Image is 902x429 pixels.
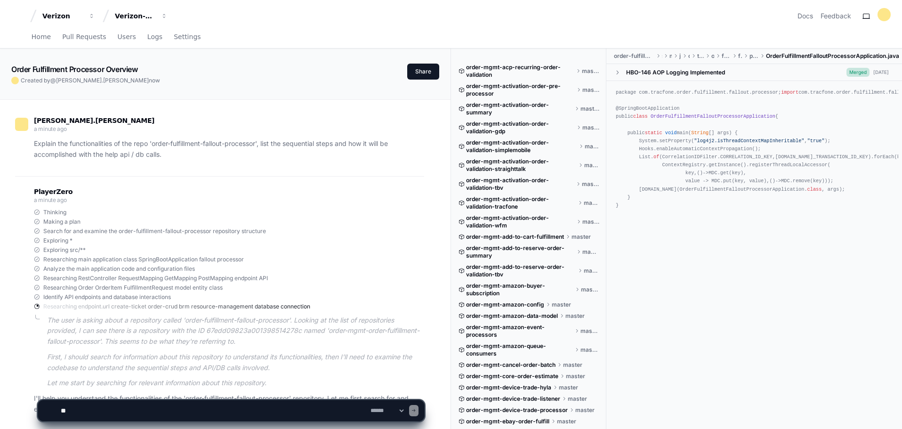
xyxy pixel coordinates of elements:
[797,11,813,21] a: Docs
[873,69,889,76] div: [DATE]
[43,209,66,216] span: Thinking
[722,52,731,60] span: fulfillment
[585,143,599,150] span: master
[466,101,573,116] span: order-mgmt-activation-order-summary
[466,158,577,173] span: order-mgmt-activation-order-validation-straighttalk
[34,117,154,124] span: [PERSON_NAME].[PERSON_NAME]
[582,124,599,131] span: master
[466,214,575,229] span: order-mgmt-activation-order-validation-wfm
[466,82,575,97] span: order-mgmt-activation-order-pre-processor
[34,125,66,132] span: a minute ago
[466,342,573,357] span: order-mgmt-amazon-queue-consumers
[466,324,573,339] span: order-mgmt-amazon-event-processors
[697,170,709,176] span: ->
[47,378,424,389] p: Let me start by searching for relevant information about this repository.
[781,89,798,95] span: import
[174,34,201,40] span: Settings
[34,196,66,203] span: a minute ago
[118,34,136,40] span: Users
[43,265,195,273] span: Analyze the main application code and configuration files
[466,372,558,380] span: order-mgmt-core-order-estimate
[669,52,672,60] span: main
[582,218,599,226] span: master
[115,11,155,21] div: Verizon-Clarify-Order-Management
[665,130,677,136] span: void
[43,246,86,254] span: Exploring src/**
[770,178,775,184] span: ()
[697,52,704,60] span: tracfone
[62,26,106,48] a: Pull Requests
[582,67,599,75] span: master
[466,301,544,308] span: order-mgmt-amazon-config
[616,89,893,210] div: package com.tracfone.order.fulfillment.fallout.processor; com.tracfone.order.fulfillment.fallout....
[694,138,804,144] span: "log4j2.isThreadContextMapInheritable"
[32,26,51,48] a: Home
[653,154,659,160] span: of
[149,77,160,84] span: now
[711,52,714,60] span: order
[633,113,648,119] span: class
[466,233,564,241] span: order-mgmt-add-to-cart-fulfillment
[466,312,558,320] span: order-mgmt-amazon-data-model
[43,256,244,263] span: Researching main application class SpringBootApplication fallout processor
[50,77,56,84] span: @
[466,282,573,297] span: order-mgmt-amazon-buyer-subscription
[572,233,591,241] span: master
[43,303,310,310] span: Researching endpoint.url create-ticket order-crud brm resource-management database connection
[47,352,424,373] p: First, I should search for information about this repository to understand its functionalities, t...
[691,130,709,136] span: String
[582,86,599,94] span: master
[466,177,574,192] span: order-mgmt-activation-order-validation-tbv
[466,263,576,278] span: order-mgmt-add-to-reserve-order-validation-tbv
[21,77,160,84] span: Created by
[56,77,149,84] span: [PERSON_NAME].[PERSON_NAME]
[563,361,582,369] span: master
[11,65,138,74] app-text-character-animate: Order Fulfillment Processor Overview
[738,52,742,60] span: fallout
[43,284,223,291] span: Researching Order OrderItem FulfillmentRequest model entity class
[466,64,574,79] span: order-mgmt-acp-recurring-order-validation
[580,346,599,354] span: master
[614,52,654,60] span: order-fulfillment-fallout-processor
[147,34,162,40] span: Logs
[47,315,424,347] p: The user is asking about a repository called 'order-fulfillment-fallout-processor'. Looking at th...
[466,361,556,369] span: order-mgmt-cancel-order-batch
[466,244,575,259] span: order-mgmt-add-to-reserve-order-summary
[466,120,575,135] span: order-mgmt-activation-order-validation-gdp
[43,227,266,235] span: Search for and examine the order-fulfillment-fallout-processor repository structure
[580,105,599,113] span: master
[645,130,662,136] span: static
[651,113,775,119] span: OrderFulfillmentFalloutProcessorApplication
[679,52,681,60] span: java
[697,170,703,176] span: ()
[118,26,136,48] a: Users
[174,26,201,48] a: Settings
[565,312,585,320] span: master
[582,248,599,256] span: master
[147,26,162,48] a: Logs
[552,301,571,308] span: master
[846,68,870,77] span: Merged
[807,138,825,144] span: "true"
[32,34,51,40] span: Home
[43,275,268,282] span: Researching RestController RequestMapping GetMapping PostMapping endpoint API
[584,199,599,207] span: master
[466,139,577,154] span: order-mgmt-activation-order-validation-simplemobile
[749,52,758,60] span: processor
[770,178,781,184] span: ->
[580,327,599,335] span: master
[582,180,599,188] span: master
[43,218,81,226] span: Making a plan
[821,11,851,21] button: Feedback
[407,64,439,80] button: Share
[62,34,106,40] span: Pull Requests
[581,286,599,293] span: master
[766,52,899,60] span: OrderFulfillmentFalloutProcessorApplication.java
[688,52,690,60] span: com
[584,162,599,169] span: master
[34,189,72,194] span: PlayerZero
[466,195,576,210] span: order-mgmt-activation-order-validation-tracfone
[566,372,585,380] span: master
[34,138,424,160] p: Explain the functionalities of the repo 'order-fulfillment-fallout-processor', list the sequentia...
[39,8,99,24] button: Verizon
